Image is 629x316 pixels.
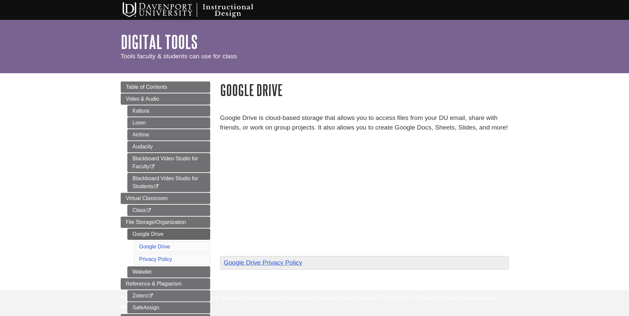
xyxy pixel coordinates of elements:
[224,259,302,266] a: Google Drive Privacy Policy
[220,81,509,98] h1: Google Drive
[127,153,210,172] a: Blackboard Video Studio for Faculty
[127,266,210,278] a: Wakelet
[121,193,210,204] a: Virtual Classroom
[126,96,159,102] span: Video & Audio
[121,81,210,93] a: Table of Contents
[126,281,182,287] span: Reference & Plagiarism
[148,294,154,298] i: This link opens in a new window
[413,294,419,299] sup: TM
[127,105,210,117] a: Kaltura
[127,229,210,240] a: Google Drive
[127,117,210,129] a: Loom
[376,294,382,299] sup: TM
[220,135,406,240] iframe: YouTube video player
[150,165,155,169] i: This link opens in a new window
[139,244,170,249] a: Google Drive
[126,195,168,201] span: Virtual Classroom
[146,208,152,213] i: This link opens in a new window
[126,84,167,90] span: Table of Contents
[121,31,198,52] a: Digital Tools
[127,141,210,152] a: Audacity
[127,290,210,301] a: Zotero
[121,294,509,312] div: This site uses cookies and records your IP address for usage statistics. Additionally, we use Goo...
[126,219,186,225] span: File Storage/Organization
[121,53,237,60] span: Tools faculty & students can use for class
[139,256,172,262] a: Privacy Policy
[154,184,159,189] i: This link opens in a new window
[127,302,210,313] a: SafeAssign
[117,2,277,18] img: Davenport University Instructional Design
[220,113,509,132] p: Google Drive is cloud-based storage that allows you to access files from your DU email, share wit...
[121,93,210,105] a: Video & Audio
[127,129,210,140] a: Airtime
[121,278,210,290] a: Reference & Plagiarism
[127,173,210,192] a: Blackboard Video Studio for Students
[121,217,210,228] a: File Storage/Organization
[127,205,210,216] a: Class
